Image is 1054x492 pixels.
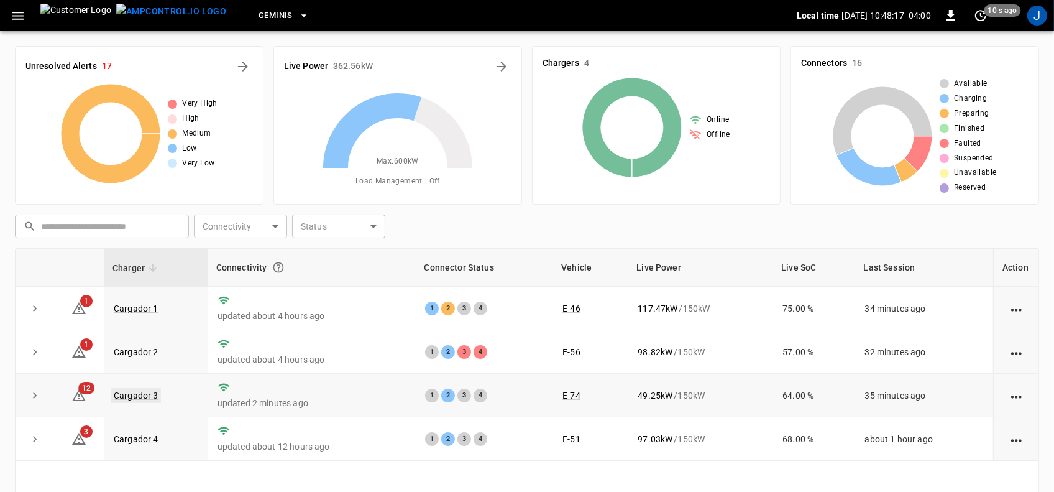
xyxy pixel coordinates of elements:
[984,4,1021,17] span: 10 s ago
[1009,346,1024,358] div: action cell options
[474,302,487,315] div: 4
[707,114,729,126] span: Online
[259,9,293,23] span: Geminis
[1027,6,1047,26] div: profile-icon
[218,397,406,409] p: updated 2 minutes ago
[1009,302,1024,315] div: action cell options
[552,249,628,287] th: Vehicle
[78,382,94,394] span: 12
[971,6,991,26] button: set refresh interval
[218,353,406,366] p: updated about 4 hours ago
[111,388,161,403] a: Cargador 3
[772,330,855,374] td: 57.00 %
[638,302,677,315] p: 117.47 kW
[112,261,161,276] span: Charger
[182,142,196,155] span: Low
[772,249,855,287] th: Live SoC
[333,60,373,73] h6: 362.56 kW
[638,302,763,315] div: / 150 kW
[638,346,763,358] div: / 150 kW
[562,347,580,357] a: E-56
[855,417,993,461] td: about 1 hour ago
[218,440,406,453] p: updated about 12 hours ago
[638,346,672,358] p: 98.82 kW
[182,98,218,110] span: Very High
[218,310,406,322] p: updated about 4 hours ago
[1009,389,1024,402] div: action cell options
[852,57,862,70] h6: 16
[954,182,986,194] span: Reserved
[842,9,931,22] p: [DATE] 10:48:17 -04:00
[993,249,1038,287] th: Action
[425,302,439,315] div: 1
[80,338,93,351] span: 1
[25,60,97,73] h6: Unresolved Alerts
[182,157,214,170] span: Very Low
[772,417,855,461] td: 68.00 %
[954,93,987,105] span: Charging
[284,60,328,73] h6: Live Power
[457,302,471,315] div: 3
[954,152,994,165] span: Suspended
[954,78,988,90] span: Available
[638,433,763,445] div: / 150 kW
[457,389,471,402] div: 3
[954,108,989,120] span: Preparing
[638,389,672,402] p: 49.25 kW
[855,330,993,374] td: 32 minutes ago
[707,129,730,141] span: Offline
[415,249,552,287] th: Connector Status
[233,57,253,77] button: All Alerts
[71,434,86,443] a: 3
[216,256,407,279] div: Connectivity
[71,390,86,400] a: 12
[441,432,455,446] div: 2
[25,386,44,405] button: expand row
[114,347,158,357] a: Cargador 2
[562,304,580,313] a: E-46
[80,425,93,438] span: 3
[492,57,511,77] button: Energy Overview
[584,57,589,70] h6: 4
[638,389,763,402] div: / 150 kW
[102,60,112,73] h6: 17
[772,374,855,417] td: 64.00 %
[425,432,439,446] div: 1
[441,345,455,359] div: 2
[355,175,440,188] span: Load Management = Off
[425,389,439,402] div: 1
[377,155,419,168] span: Max. 600 kW
[425,345,439,359] div: 1
[954,167,996,179] span: Unavailable
[855,287,993,330] td: 34 minutes ago
[457,345,471,359] div: 3
[182,113,199,125] span: High
[25,430,44,448] button: expand row
[772,287,855,330] td: 75.00 %
[441,302,455,315] div: 2
[40,4,111,27] img: Customer Logo
[562,391,580,401] a: E-74
[114,304,158,313] a: Cargador 1
[80,295,93,307] span: 1
[116,4,226,19] img: ampcontrol.io logo
[182,128,211,140] span: Medium
[801,57,847,70] h6: Connectors
[71,346,86,356] a: 1
[474,389,487,402] div: 4
[71,302,86,312] a: 1
[474,345,487,359] div: 4
[543,57,579,70] h6: Chargers
[1009,433,1024,445] div: action cell options
[25,299,44,318] button: expand row
[628,249,772,287] th: Live Power
[25,343,44,361] button: expand row
[638,433,672,445] p: 97.03 kW
[954,123,984,135] span: Finished
[114,434,158,444] a: Cargador 4
[562,434,580,444] a: E-51
[267,256,290,279] button: Connection between the charger and our software.
[441,389,455,402] div: 2
[855,249,993,287] th: Last Session
[797,9,840,22] p: Local time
